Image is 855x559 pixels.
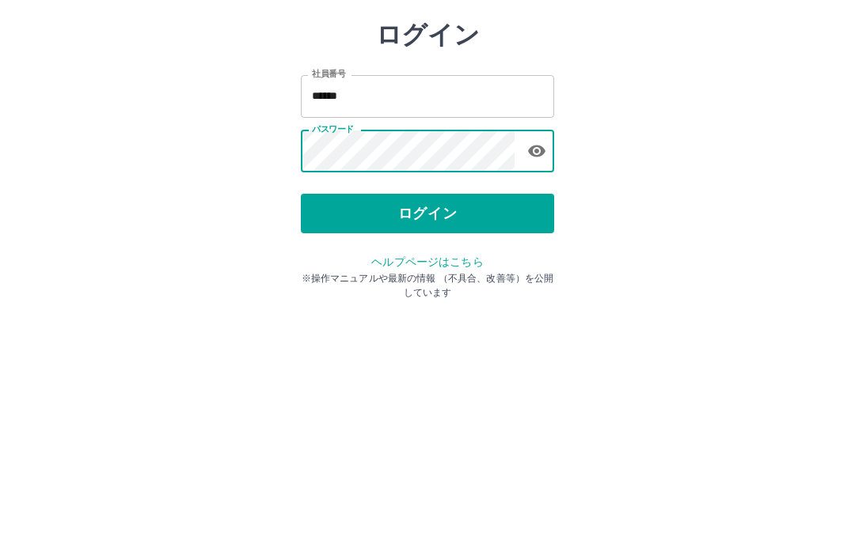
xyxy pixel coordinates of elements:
h2: ログイン [376,100,480,130]
label: パスワード [312,203,354,215]
a: ヘルプページはこちら [371,335,483,348]
button: ログイン [301,274,554,313]
p: ※操作マニュアルや最新の情報 （不具合、改善等）を公開しています [301,351,554,380]
label: 社員番号 [312,148,345,160]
